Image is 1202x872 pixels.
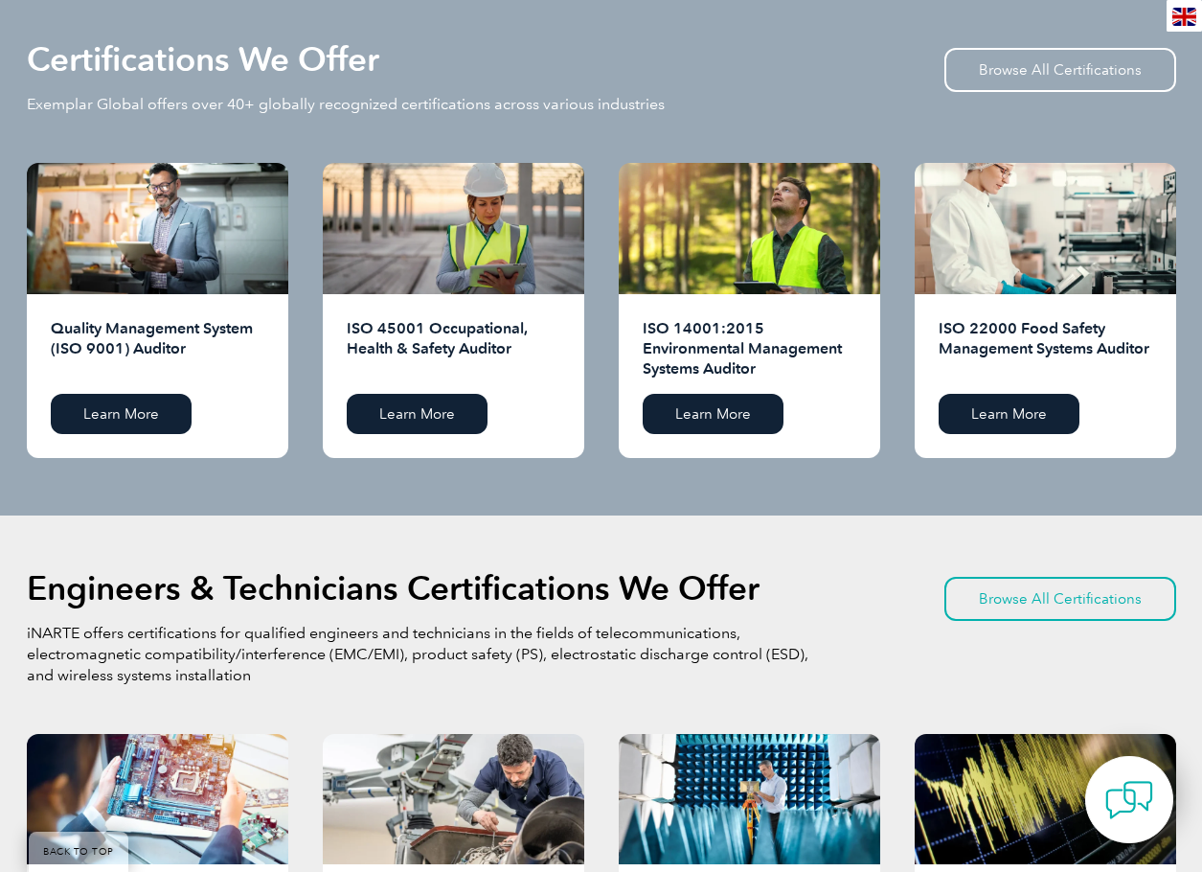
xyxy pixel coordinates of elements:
[27,623,812,686] p: iNARTE offers certifications for qualified engineers and technicians in the fields of telecommuni...
[27,44,379,75] h2: Certifications We Offer
[29,832,128,872] a: BACK TO TOP
[51,394,192,434] a: Learn More
[347,394,488,434] a: Learn More
[1172,8,1196,26] img: en
[643,394,783,434] a: Learn More
[347,318,560,379] h2: ISO 45001 Occupational, Health & Safety Auditor
[944,577,1176,621] a: Browse All Certifications
[27,573,760,604] h2: Engineers & Technicians Certifications We Offer
[643,318,856,379] h2: ISO 14001:2015 Environmental Management Systems Auditor
[51,318,264,379] h2: Quality Management System (ISO 9001) Auditor
[939,318,1152,379] h2: ISO 22000 Food Safety Management Systems Auditor
[27,94,665,115] p: Exemplar Global offers over 40+ globally recognized certifications across various industries
[1105,776,1153,824] img: contact-chat.png
[939,394,1079,434] a: Learn More
[944,48,1176,92] a: Browse All Certifications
